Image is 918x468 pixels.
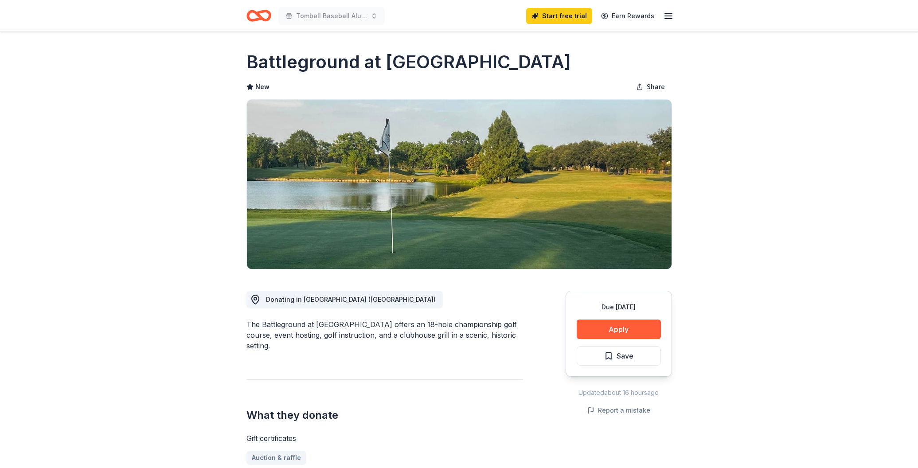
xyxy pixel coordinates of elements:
h2: What they donate [246,408,523,422]
a: Auction & raffle [246,451,306,465]
span: Share [647,82,665,92]
div: The Battleground at [GEOGRAPHIC_DATA] offers an 18-hole championship golf course, event hosting, ... [246,319,523,351]
div: Gift certificates [246,433,523,444]
div: Updated about 16 hours ago [566,387,672,398]
a: Home [246,5,271,26]
a: Earn Rewards [596,8,660,24]
a: Start free trial [526,8,592,24]
span: Tomball Baseball Alumni Association 26th Annual Golf Tournament [296,11,367,21]
button: Tomball Baseball Alumni Association 26th Annual Golf Tournament [278,7,385,25]
button: Share [629,78,672,96]
button: Save [577,346,661,366]
button: Report a mistake [587,405,650,416]
div: Due [DATE] [577,302,661,312]
button: Apply [577,320,661,339]
img: Image for Battleground at Deer Park [247,100,672,269]
span: Save [617,350,633,362]
span: New [255,82,270,92]
span: Donating in [GEOGRAPHIC_DATA] ([GEOGRAPHIC_DATA]) [266,296,436,303]
h1: Battleground at [GEOGRAPHIC_DATA] [246,50,571,74]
